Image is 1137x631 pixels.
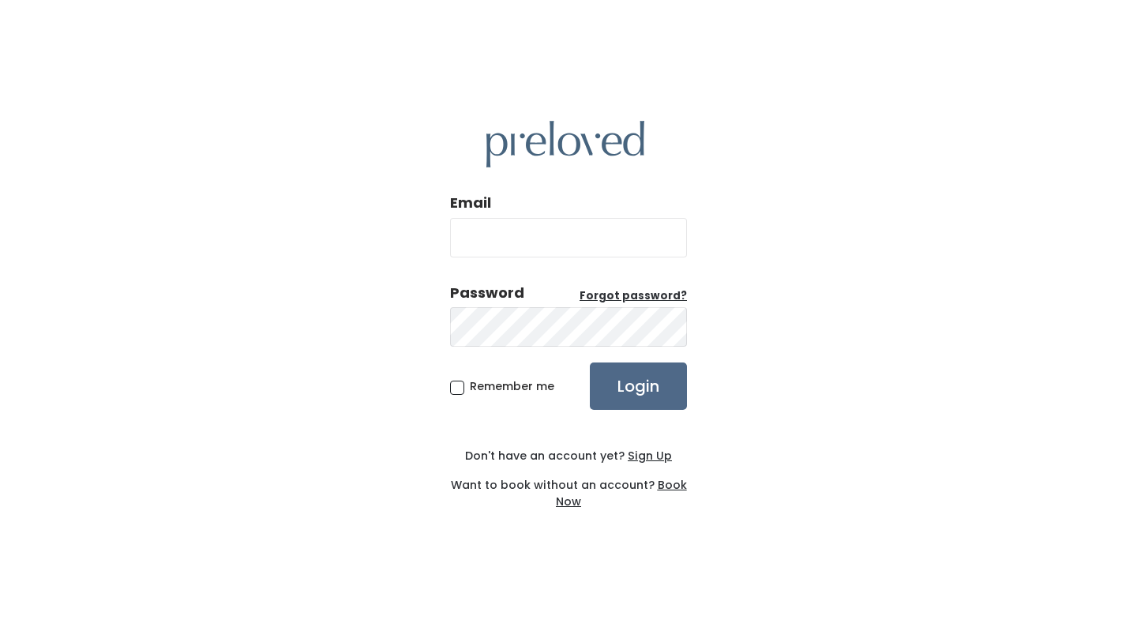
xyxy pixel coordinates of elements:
[470,378,554,394] span: Remember me
[580,288,687,304] a: Forgot password?
[450,464,687,510] div: Want to book without an account?
[450,283,524,303] div: Password
[580,288,687,303] u: Forgot password?
[556,477,687,509] a: Book Now
[450,448,687,464] div: Don't have an account yet?
[590,362,687,410] input: Login
[486,121,644,167] img: preloved logo
[625,448,672,464] a: Sign Up
[628,448,672,464] u: Sign Up
[450,193,491,213] label: Email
